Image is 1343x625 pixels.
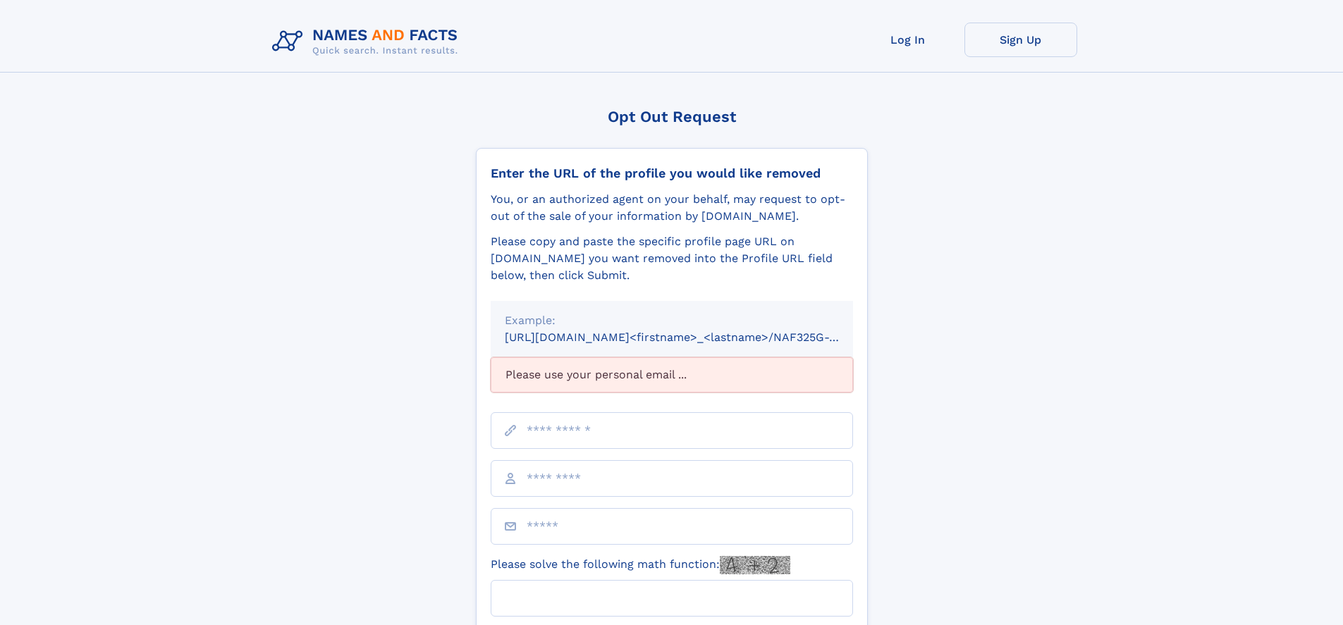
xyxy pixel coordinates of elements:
div: Please use your personal email ... [491,357,853,392]
div: Opt Out Request [476,108,868,125]
div: Example: [505,312,839,329]
div: Please copy and paste the specific profile page URL on [DOMAIN_NAME] you want removed into the Pr... [491,233,853,284]
small: [URL][DOMAIN_NAME]<firstname>_<lastname>/NAF325G-xxxxxxxx [505,330,880,344]
div: Enter the URL of the profile you would like removed [491,166,853,181]
a: Log In [852,23,964,57]
div: You, or an authorized agent on your behalf, may request to opt-out of the sale of your informatio... [491,191,853,225]
label: Please solve the following math function: [491,556,790,574]
img: Logo Names and Facts [266,23,470,61]
a: Sign Up [964,23,1077,57]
